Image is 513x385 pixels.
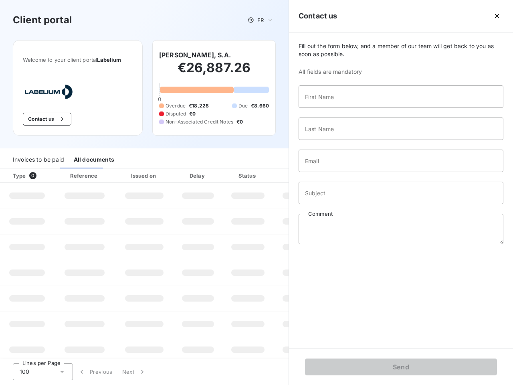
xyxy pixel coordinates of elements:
h6: [PERSON_NAME], S.A. [159,50,231,60]
span: Due [238,102,248,109]
span: €0 [189,110,196,118]
div: All documents [74,152,114,168]
span: Labelium [97,57,121,63]
img: Company logo [23,84,74,100]
div: Delay [175,172,221,180]
div: Type [8,172,53,180]
span: €18,228 [189,102,209,109]
span: FR [257,17,264,23]
h5: Contact us [299,10,337,22]
span: €0 [236,118,243,126]
span: 0 [158,96,161,102]
div: Amount [275,172,326,180]
h3: Client portal [13,13,72,27]
h2: €26,887.26 [159,60,269,84]
span: Overdue [166,102,186,109]
span: Disputed [166,110,186,118]
span: Non-Associated Credit Notes [166,118,233,126]
div: Issued on [117,172,172,180]
span: 100 [20,368,29,376]
button: Previous [73,363,117,380]
span: 0 [29,172,36,179]
input: placeholder [299,118,503,140]
input: placeholder [299,85,503,108]
span: Fill out the form below, and a member of our team will get back to you as soon as possible. [299,42,503,58]
span: All fields are mandatory [299,68,503,76]
div: Invoices to be paid [13,152,64,168]
button: Contact us [23,113,71,126]
button: Next [117,363,151,380]
span: Welcome to your client portal [23,57,133,63]
div: Reference [70,172,97,179]
input: placeholder [299,150,503,172]
span: €8,660 [251,102,269,109]
div: Status [224,172,272,180]
button: Send [305,359,497,375]
input: placeholder [299,182,503,204]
